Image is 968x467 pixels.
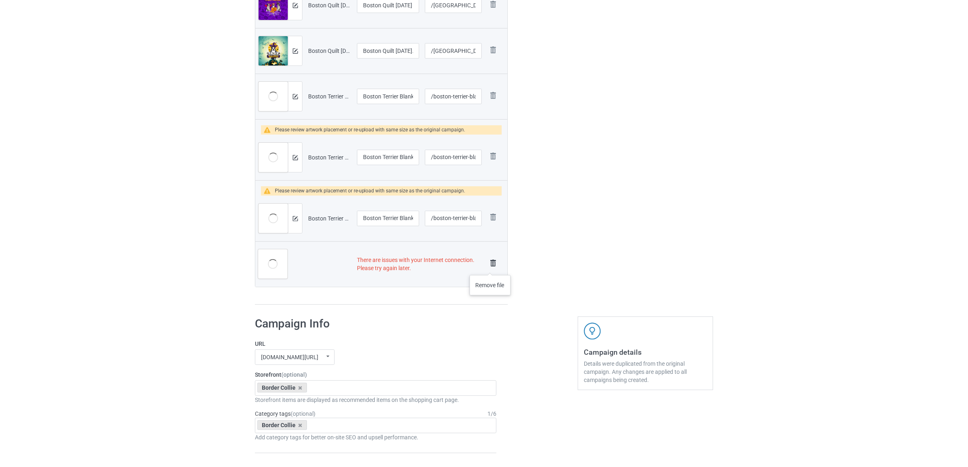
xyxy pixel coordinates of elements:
[281,371,307,378] span: (optional)
[293,94,298,99] img: svg+xml;base64,PD94bWwgdmVyc2lvbj0iMS4wIiBlbmNvZGluZz0iVVRGLTgiPz4KPHN2ZyB3aWR0aD0iMTRweCIgaGVpZ2...
[293,216,298,221] img: svg+xml;base64,PD94bWwgdmVyc2lvbj0iMS4wIiBlbmNvZGluZz0iVVRGLTgiPz4KPHN2ZyB3aWR0aD0iMTRweCIgaGVpZ2...
[354,241,485,287] td: There are issues with your Internet connection. Please try again later.
[255,340,496,348] label: URL
[308,1,351,9] div: Boston Quilt [DATE] 4.jpg
[275,125,466,135] div: Please review artwork placement or re-upload with same size as the original campaign.
[308,47,351,55] div: Boston Quilt [DATE].jpg
[293,3,298,8] img: svg+xml;base64,PD94bWwgdmVyc2lvbj0iMS4wIiBlbmNvZGluZz0iVVRGLTgiPz4KPHN2ZyB3aWR0aD0iMTRweCIgaGVpZ2...
[308,92,351,100] div: Boston Terrier Blanket 187C (1).jpg
[255,371,496,379] label: Storefront
[264,188,275,194] img: warning
[291,410,315,417] span: (optional)
[275,186,466,196] div: Please review artwork placement or re-upload with same size as the original campaign.
[255,433,496,441] div: Add category tags for better on-site SEO and upsell performance.
[308,153,351,161] div: Boston Terrier Blanket 187C (2).jpg
[293,155,298,160] img: svg+xml;base64,PD94bWwgdmVyc2lvbj0iMS4wIiBlbmNvZGluZz0iVVRGLTgiPz4KPHN2ZyB3aWR0aD0iMTRweCIgaGVpZ2...
[487,212,499,223] img: svg+xml;base64,PD94bWwgdmVyc2lvbj0iMS4wIiBlbmNvZGluZz0iVVRGLTgiPz4KPHN2ZyB3aWR0aD0iMjhweCIgaGVpZ2...
[257,383,307,393] div: Border Collie
[584,323,601,340] img: svg+xml;base64,PD94bWwgdmVyc2lvbj0iMS4wIiBlbmNvZGluZz0iVVRGLTgiPz4KPHN2ZyB3aWR0aD0iNDJweCIgaGVpZ2...
[264,127,275,133] img: warning
[487,410,496,418] div: 1 / 6
[255,396,496,404] div: Storefront items are displayed as recommended items on the shopping cart page.
[293,48,298,54] img: svg+xml;base64,PD94bWwgdmVyc2lvbj0iMS4wIiBlbmNvZGluZz0iVVRGLTgiPz4KPHN2ZyB3aWR0aD0iMTRweCIgaGVpZ2...
[584,347,707,357] h3: Campaign details
[487,151,499,162] img: svg+xml;base64,PD94bWwgdmVyc2lvbj0iMS4wIiBlbmNvZGluZz0iVVRGLTgiPz4KPHN2ZyB3aWR0aD0iMjhweCIgaGVpZ2...
[584,360,707,384] div: Details were duplicated from the original campaign. Any changes are applied to all campaigns bein...
[470,275,511,295] div: Remove file
[255,316,496,331] h1: Campaign Info
[261,354,318,360] div: [DOMAIN_NAME][URL]
[259,36,288,70] img: original.jpg
[487,258,499,269] img: svg+xml;base64,PD94bWwgdmVyc2lvbj0iMS4wIiBlbmNvZGluZz0iVVRGLTgiPz4KPHN2ZyB3aWR0aD0iMjhweCIgaGVpZ2...
[487,44,499,56] img: svg+xml;base64,PD94bWwgdmVyc2lvbj0iMS4wIiBlbmNvZGluZz0iVVRGLTgiPz4KPHN2ZyB3aWR0aD0iMjhweCIgaGVpZ2...
[255,410,315,418] label: Category tags
[487,90,499,101] img: svg+xml;base64,PD94bWwgdmVyc2lvbj0iMS4wIiBlbmNvZGluZz0iVVRGLTgiPz4KPHN2ZyB3aWR0aD0iMjhweCIgaGVpZ2...
[308,214,351,223] div: Boston Terrier Blanket 187C (3).jpg
[257,420,307,430] div: Border Collie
